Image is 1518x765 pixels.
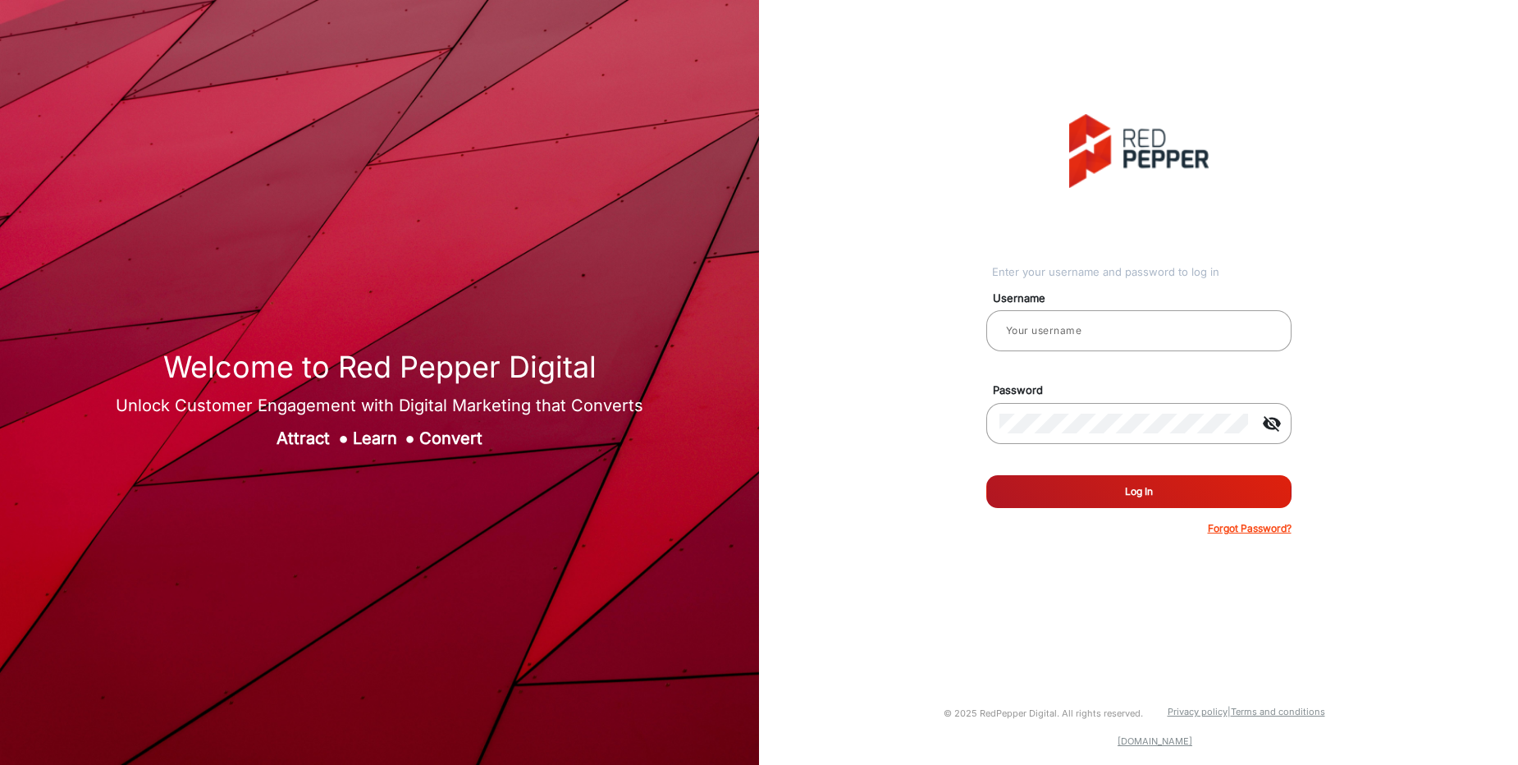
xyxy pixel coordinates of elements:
[405,428,415,448] span: ●
[981,382,1310,399] mat-label: Password
[116,426,643,451] div: Attract Learn Convert
[944,708,1143,719] small: © 2025 RedPepper Digital. All rights reserved.
[1069,114,1209,188] img: vmg-logo
[338,428,348,448] span: ●
[1118,735,1192,747] a: [DOMAIN_NAME]
[992,264,1292,281] div: Enter your username and password to log in
[1228,706,1231,717] a: |
[1252,414,1292,433] mat-icon: visibility_off
[116,350,643,385] h1: Welcome to Red Pepper Digital
[116,393,643,418] div: Unlock Customer Engagement with Digital Marketing that Converts
[1231,706,1325,717] a: Terms and conditions
[981,291,1310,307] mat-label: Username
[1208,521,1292,536] p: Forgot Password?
[986,475,1292,508] button: Log In
[1168,706,1228,717] a: Privacy policy
[999,321,1278,341] input: Your username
